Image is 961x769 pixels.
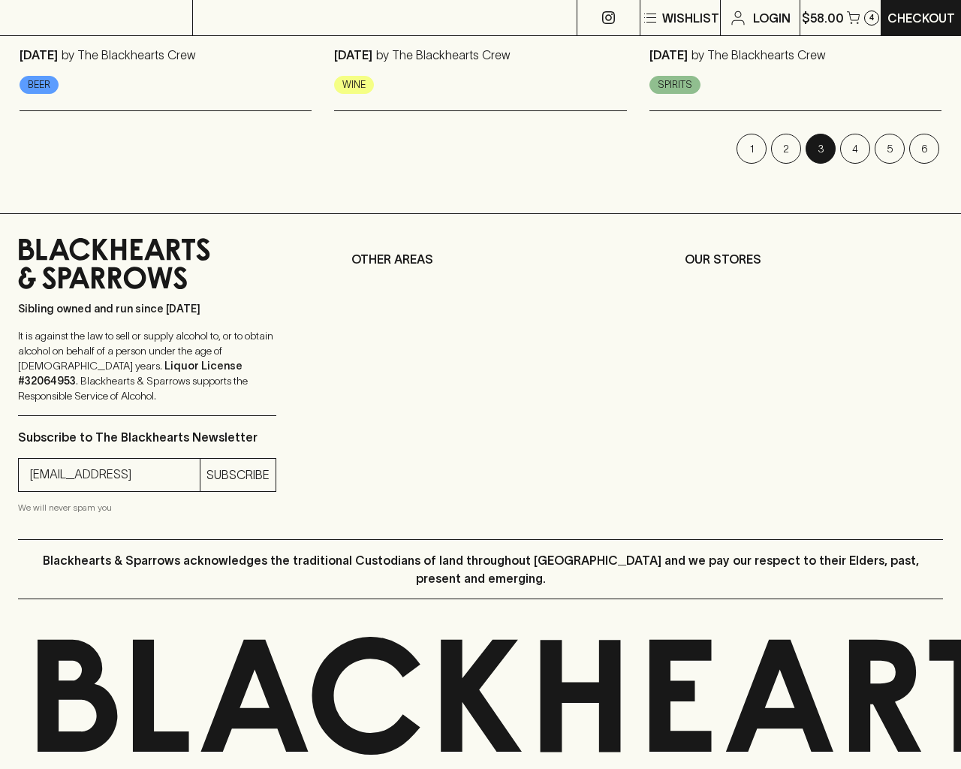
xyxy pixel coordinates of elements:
[887,9,955,27] p: Checkout
[685,250,943,268] p: OUR STORES
[840,134,870,164] a: Go to page 4
[351,250,610,268] p: OTHER AREAS
[18,301,276,316] p: Sibling owned and run since [DATE]
[806,134,836,164] a: page 3
[206,466,270,484] p: SUBSCRIBE
[58,48,196,62] p: by The Blackhearts Crew
[737,134,767,164] a: Go to page 1
[30,463,200,487] input: e.g. jane@blackheartsandsparrows.com.au
[18,328,276,403] p: It is against the law to sell or supply alcohol to, or to obtain alcohol on behalf of a person un...
[334,48,372,62] p: [DATE]
[771,134,801,164] a: Go to page 2
[20,48,58,62] p: [DATE]
[200,459,276,491] button: SUBSCRIBE
[869,14,874,22] p: 4
[649,48,688,62] p: [DATE]
[18,428,276,446] p: Subscribe to The Blackhearts Newsletter
[193,9,206,27] p: ⠀
[650,77,700,92] span: SPIRITS
[29,551,932,587] p: Blackhearts & Sparrows acknowledges the traditional Custodians of land throughout [GEOGRAPHIC_DAT...
[753,9,791,27] p: Login
[18,360,243,387] strong: Liquor License #32064953
[909,134,939,164] a: Go to page 6
[802,9,844,27] p: $58.00
[875,134,905,164] a: Go to page 5
[20,77,58,92] span: BEER
[372,48,511,62] p: by The Blackhearts Crew
[662,9,719,27] p: Wishlist
[335,77,373,92] span: WINE
[20,134,941,164] nav: pagination navigation
[688,48,826,62] p: by The Blackhearts Crew
[18,500,276,515] p: We will never spam you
